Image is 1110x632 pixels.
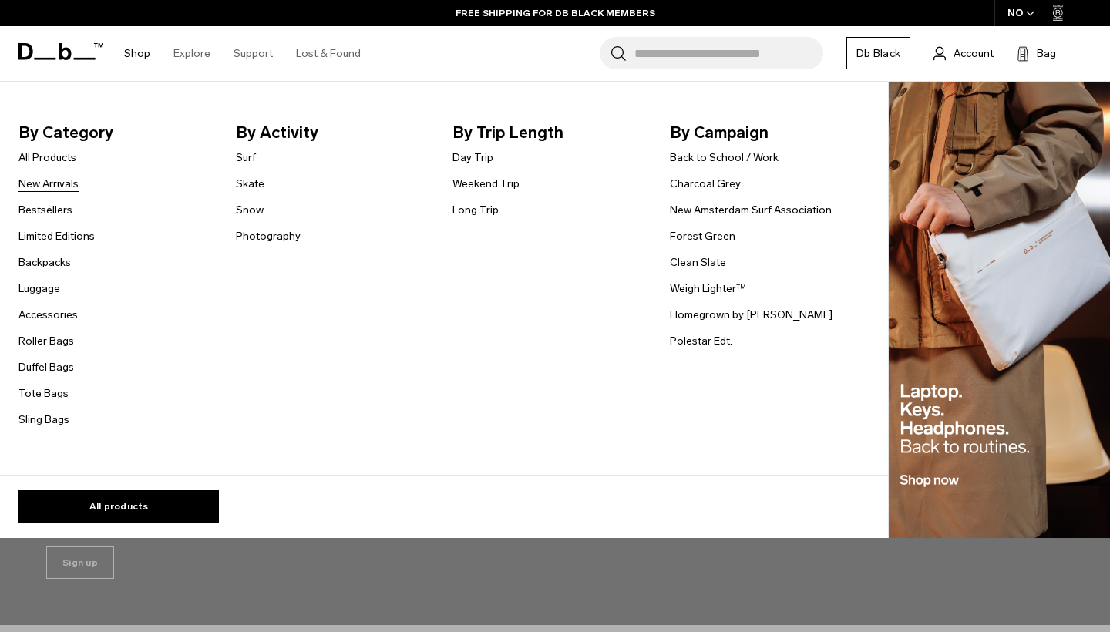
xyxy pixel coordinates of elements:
[670,254,726,271] a: Clean Slate
[18,254,71,271] a: Backpacks
[18,359,74,375] a: Duffel Bags
[18,307,78,323] a: Accessories
[18,176,79,192] a: New Arrivals
[670,333,732,349] a: Polestar Edt.
[18,281,60,297] a: Luggage
[670,176,741,192] a: Charcoal Grey
[236,202,264,218] a: Snow
[236,228,301,244] a: Photography
[670,281,746,297] a: Weigh Lighter™
[670,307,832,323] a: Homegrown by [PERSON_NAME]
[452,176,520,192] a: Weekend Trip
[933,44,994,62] a: Account
[670,120,863,145] span: By Campaign
[124,26,150,81] a: Shop
[236,176,264,192] a: Skate
[113,26,372,81] nav: Main Navigation
[670,202,832,218] a: New Amsterdam Surf Association
[234,26,273,81] a: Support
[670,228,735,244] a: Forest Green
[18,120,211,145] span: By Category
[18,333,74,349] a: Roller Bags
[452,150,493,166] a: Day Trip
[452,120,645,145] span: By Trip Length
[18,228,95,244] a: Limited Editions
[670,150,779,166] a: Back to School / Work
[456,6,655,20] a: FREE SHIPPING FOR DB BLACK MEMBERS
[18,490,219,523] a: All products
[18,202,72,218] a: Bestsellers
[173,26,210,81] a: Explore
[296,26,361,81] a: Lost & Found
[236,150,256,166] a: Surf
[18,385,69,402] a: Tote Bags
[18,412,69,428] a: Sling Bags
[954,45,994,62] span: Account
[18,150,76,166] a: All Products
[846,37,910,69] a: Db Black
[1037,45,1056,62] span: Bag
[1017,44,1056,62] button: Bag
[889,82,1110,539] img: Db
[452,202,499,218] a: Long Trip
[236,120,429,145] span: By Activity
